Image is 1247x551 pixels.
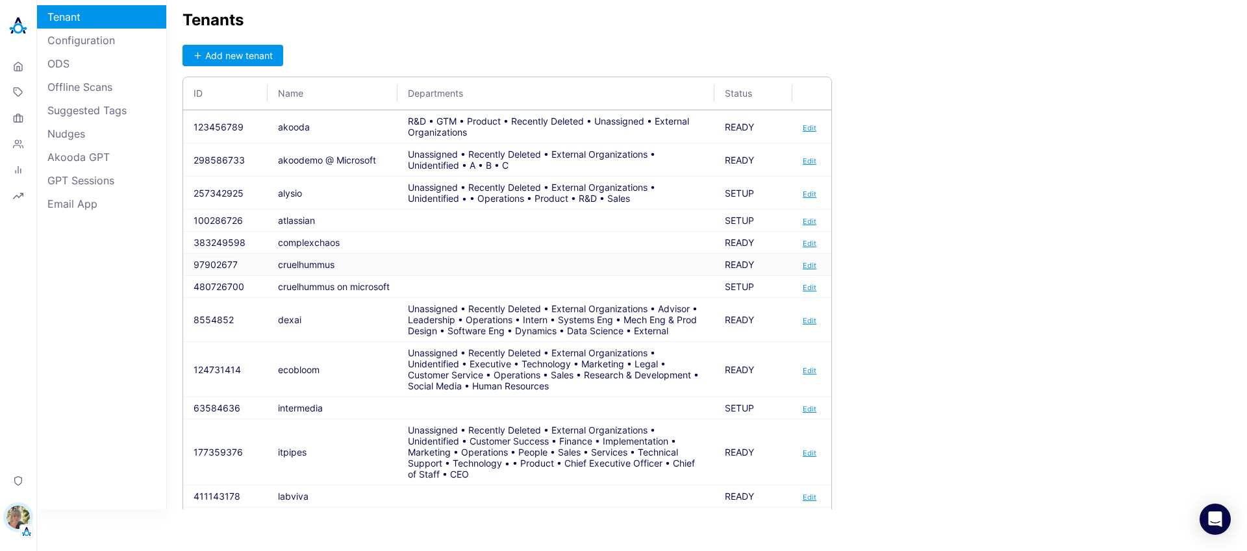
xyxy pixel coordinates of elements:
[37,52,166,75] a: ODS
[803,493,816,502] a: Edit
[714,143,792,177] td: READY
[803,123,816,132] a: Edit
[714,485,792,508] td: READY
[714,397,792,419] td: SETUP
[408,347,704,391] div: Unassigned • Recently Deleted • External Organizations • Unidentified • Executive • Technology • ...
[714,232,792,254] td: READY
[194,447,243,458] button: 177359376
[714,77,792,110] th: Status
[194,88,248,99] span: ID
[803,316,816,325] a: Edit
[183,45,283,66] button: Add new tenant
[268,298,397,342] td: dexai
[714,254,792,276] td: READY
[803,448,816,458] a: Edit
[714,110,792,143] td: READY
[268,508,397,530] td: level data
[37,5,166,29] a: Tenant
[183,10,1231,29] h2: Tenants
[803,217,816,226] a: Edit
[803,404,816,413] a: Edit
[37,75,166,99] a: Offline Scans
[37,29,166,52] a: Configuration
[714,342,792,397] td: READY
[37,122,166,145] a: Nudges
[278,88,378,99] span: Name
[268,210,397,232] td: atlassian
[268,254,397,276] td: cruelhummus
[6,506,30,529] img: Alisa Faingold
[194,491,240,502] button: 411143178
[194,237,246,248] button: 383249598
[803,190,816,199] a: Edit
[408,424,704,480] div: Unassigned • Recently Deleted • External Organizations • Unidentified • Customer Success • Financ...
[268,419,397,485] td: itpipes
[5,13,31,39] img: Akooda Logo
[714,210,792,232] td: SETUP
[408,303,704,336] div: Unassigned • Recently Deleted • External Organizations • Advisor • Leadership • Operations • Inte...
[714,508,792,530] td: SETUP
[408,116,704,138] div: R&D • GTM • Product • Recently Deleted • Unassigned • External Organizations
[714,177,792,210] td: SETUP
[803,366,816,375] a: Edit
[268,342,397,397] td: ecobloom
[5,500,31,538] button: Alisa FaingoldTenant Logo
[194,188,244,199] button: 257342925
[714,419,792,485] td: READY
[268,143,397,177] td: akoodemo @ Microsoft
[20,525,33,538] img: Tenant Logo
[194,259,238,270] button: 97902677
[194,364,241,375] button: 124731414
[268,397,397,419] td: intermedia
[268,177,397,210] td: alysio
[714,298,792,342] td: READY
[194,154,245,165] button: 298586733
[194,215,243,226] button: 100286726
[268,232,397,254] td: complexchaos
[1200,504,1231,535] div: Open Intercom Messenger
[37,192,166,215] a: Email App
[803,156,816,165] a: Edit
[803,239,816,248] a: Edit
[194,402,240,413] button: 63584636
[37,169,166,192] a: GPT Sessions
[803,283,816,292] a: Edit
[183,77,268,110] th: ID
[803,261,816,270] a: Edit
[268,276,397,298] td: cruelhummus on microsoft
[397,77,714,110] th: Departments
[408,182,704,204] div: Unassigned • Recently Deleted • External Organizations • Unidentified • • Operations • Product • ...
[194,314,234,325] button: 8554852
[37,145,166,169] a: Akooda GPT
[408,149,704,171] div: Unassigned • Recently Deleted • External Organizations • Unidentified • A • B • C
[194,281,244,292] button: 480726700
[268,110,397,143] td: akooda
[268,77,397,110] th: Name
[714,276,792,298] td: SETUP
[37,99,166,122] a: Suggested Tags
[194,121,244,132] button: 123456789
[268,485,397,508] td: labviva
